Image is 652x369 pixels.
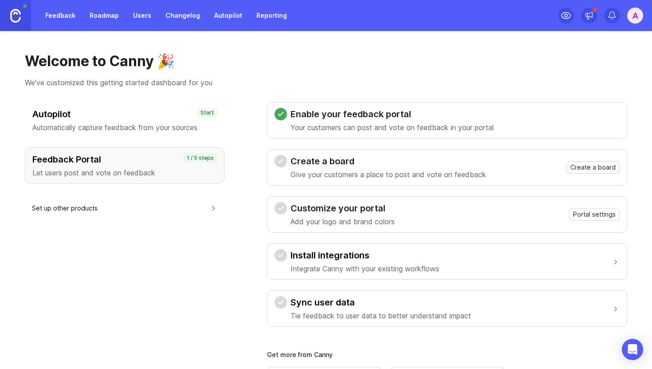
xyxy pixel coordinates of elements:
[32,167,217,178] p: Let users post and vote on feedback
[84,8,124,24] a: Roadmap
[251,8,292,24] a: Reporting
[570,163,616,172] span: Create a board
[267,352,627,358] div: Get more from Canny
[291,155,486,167] h3: Create a board
[275,291,620,326] button: Sync user dataTie feedback to user data to better understand impact
[291,169,486,180] p: Give your customers a place to post and vote on feedback
[622,339,643,360] div: Open Intercom Messenger
[32,198,217,218] button: Set up other products
[291,202,395,214] h3: Customize your portal
[187,155,214,162] p: 1 / 5 steps
[291,263,439,274] p: Integrate Canny with your existing workflows
[32,153,217,166] h3: Feedback Portal
[25,102,224,139] button: AutopilotAutomatically capture feedback from your sourcesStart
[566,161,620,174] button: Create a board
[10,9,21,23] img: Canny Home
[25,147,224,184] button: Feedback PortalLet users post and vote on feedback1 / 5 steps
[200,109,214,116] p: Start
[209,8,247,24] a: Autopilot
[573,210,616,219] span: Portal settings
[627,8,643,24] button: A
[291,296,471,309] h3: Sync user data
[160,8,205,24] a: Changelog
[128,8,157,24] a: Users
[291,122,494,133] p: Your customers can post and vote on feedback in your portal
[32,122,217,133] p: Automatically capture feedback from your sources
[32,108,217,120] h3: Autopilot
[40,8,81,24] a: Feedback
[291,108,494,120] h3: Enable your feedback portal
[25,77,627,88] p: We've customized this getting started dashboard for you
[291,310,471,321] p: Tie feedback to user data to better understand impact
[291,249,439,262] h3: Install integrations
[275,244,620,279] button: Install integrationsIntegrate Canny with your existing workflows
[25,52,627,70] h1: Welcome to Canny 🎉
[569,208,620,221] button: Portal settings
[291,216,395,227] p: Add your logo and brand colors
